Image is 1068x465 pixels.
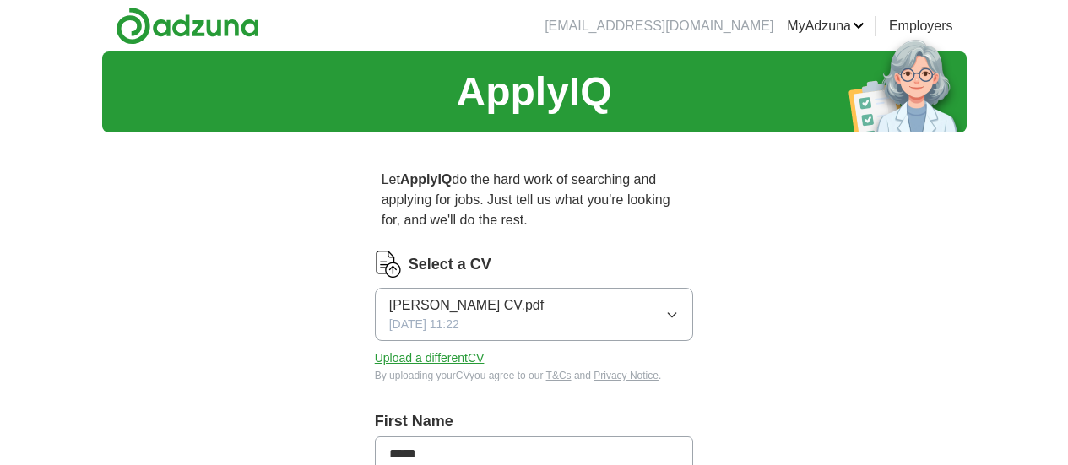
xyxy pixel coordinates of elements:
[375,368,694,383] div: By uploading your CV you agree to our and .
[375,410,694,433] label: First Name
[546,370,572,381] a: T&Cs
[375,251,402,278] img: CV Icon
[389,295,544,316] span: [PERSON_NAME] CV.pdf
[389,316,459,333] span: [DATE] 11:22
[375,349,485,367] button: Upload a differentCV
[375,163,694,237] p: Let do the hard work of searching and applying for jobs. Just tell us what you're looking for, an...
[889,16,953,36] a: Employers
[456,62,611,122] h1: ApplyIQ
[409,253,491,276] label: Select a CV
[116,7,259,45] img: Adzuna logo
[375,288,694,341] button: [PERSON_NAME] CV.pdf[DATE] 11:22
[787,16,865,36] a: MyAdzuna
[400,172,452,187] strong: ApplyIQ
[594,370,659,381] a: Privacy Notice
[545,16,773,36] li: [EMAIL_ADDRESS][DOMAIN_NAME]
